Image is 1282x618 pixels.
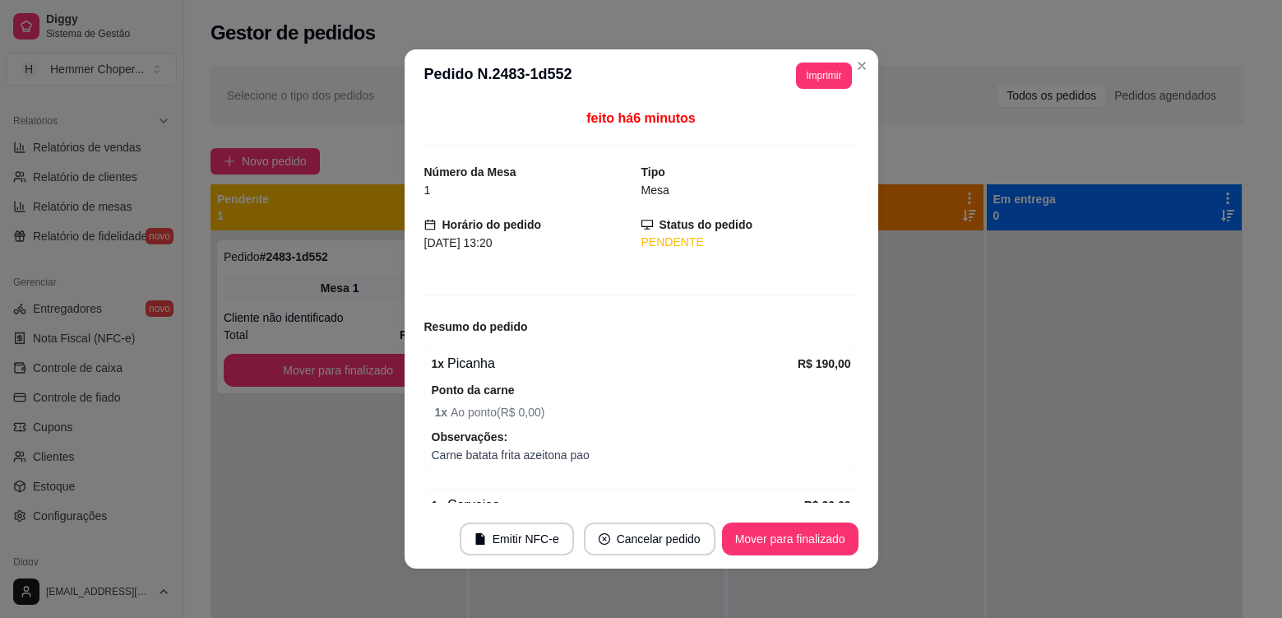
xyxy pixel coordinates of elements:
[796,63,851,89] button: Imprimir
[599,533,610,545] span: close-circle
[432,357,445,370] strong: 1 x
[641,184,669,197] span: Mesa
[424,63,572,89] h3: Pedido N. 2483-1d552
[432,430,508,444] strong: Observações:
[641,219,653,230] span: desktop
[586,111,695,125] span: feito há 6 minutos
[432,495,804,515] div: Cervejas
[442,218,542,231] strong: Horário do pedido
[722,523,859,555] button: Mover para finalizado
[849,53,875,79] button: Close
[424,219,436,230] span: calendar
[641,234,859,251] div: PENDENTE
[804,499,851,512] strong: R$ 20,00
[460,523,574,555] button: fileEmitir NFC-e
[435,403,851,421] span: Ao ponto ( R$ 0,00 )
[435,406,451,419] strong: 1 x
[474,533,486,545] span: file
[432,354,798,374] div: Picanha
[641,165,665,179] strong: Tipo
[584,523,715,555] button: close-circleCancelar pedido
[424,184,431,197] span: 1
[798,357,851,370] strong: R$ 190,00
[432,383,515,397] strong: Ponto da carne
[424,165,516,179] strong: Número da Mesa
[432,499,445,512] strong: 1 x
[424,236,493,249] span: [DATE] 13:20
[660,218,753,231] strong: Status do pedido
[432,446,851,464] span: Carne batata frita azeitona pao
[424,320,528,333] strong: Resumo do pedido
